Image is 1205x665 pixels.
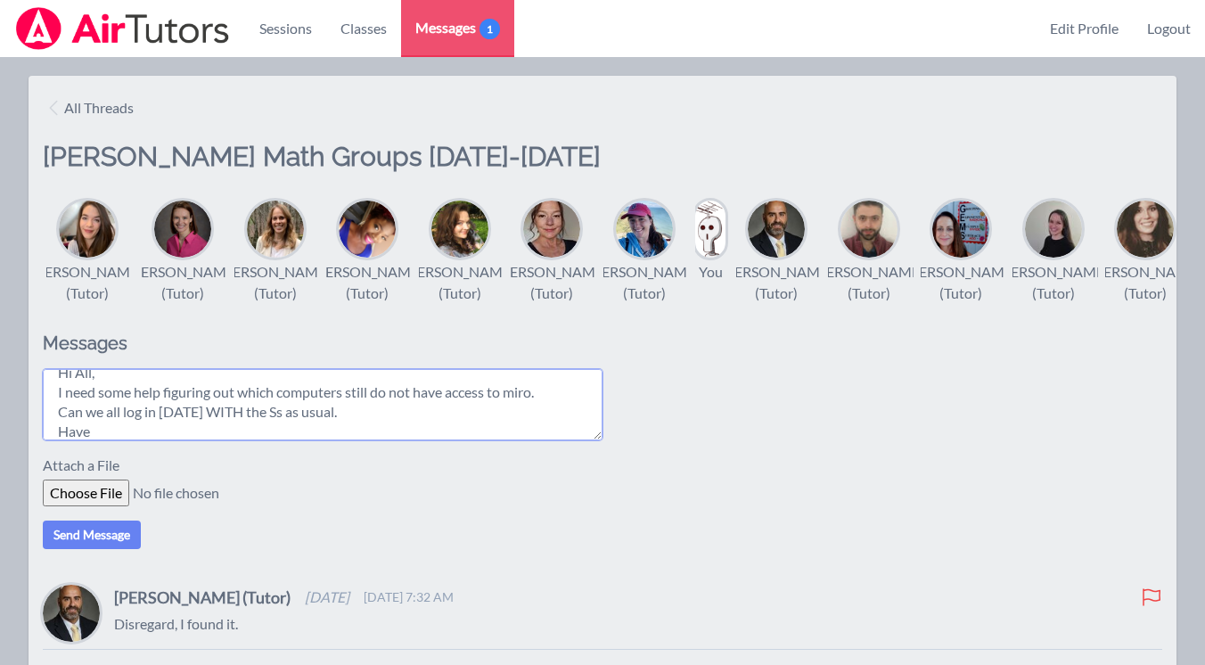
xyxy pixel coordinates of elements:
[59,201,116,258] img: Sarah Benzinger
[64,97,134,119] span: All Threads
[114,585,291,610] h4: [PERSON_NAME] (Tutor)
[43,332,602,355] h2: Messages
[813,261,924,304] div: [PERSON_NAME] (Tutor)
[114,613,1162,635] p: Disregard, I found it.
[312,261,423,304] div: [PERSON_NAME] (Tutor)
[415,17,500,38] span: Messages
[906,261,1017,304] div: [PERSON_NAME] (Tutor)
[997,261,1109,304] div: [PERSON_NAME] (Tutor)
[364,588,454,606] span: [DATE] 7:32 AM
[43,521,141,549] button: Send Message
[43,90,141,126] a: All Threads
[523,201,580,258] img: Michelle Dalton
[43,585,100,642] img: Bernard Estephan
[43,455,130,480] label: Attach a File
[840,201,898,258] img: Diaa Walweel
[339,201,396,258] img: Alexis Asiama
[616,201,673,258] img: Megan Nepshinsky
[154,201,211,258] img: Rebecca Miller
[932,201,989,258] img: Leah Hoff
[1090,261,1201,304] div: [PERSON_NAME] (Tutor)
[43,140,602,197] h2: [PERSON_NAME] Math Groups [DATE]-[DATE]
[219,261,331,304] div: [PERSON_NAME] (Tutor)
[404,261,515,304] div: [PERSON_NAME] (Tutor)
[721,261,832,304] div: [PERSON_NAME] (Tutor)
[31,261,143,304] div: [PERSON_NAME] (Tutor)
[1025,201,1082,258] img: Kendra Byrd
[431,201,488,258] img: Diana Carle
[247,201,304,258] img: Sandra Davis
[699,261,723,283] div: You
[588,261,700,304] div: [PERSON_NAME] (Tutor)
[496,261,608,304] div: [PERSON_NAME] (Tutor)
[1117,201,1174,258] img: Chelsea Kernan
[43,369,602,440] textarea: Hi All, I need some help figuring out which computers still do not have access to miro. Can we al...
[480,19,500,39] span: 1
[695,201,725,258] img: Joyce Law
[14,7,231,50] img: Airtutors Logo
[127,261,239,304] div: [PERSON_NAME] (Tutor)
[305,587,349,608] span: [DATE]
[748,201,805,258] img: Bernard Estephan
